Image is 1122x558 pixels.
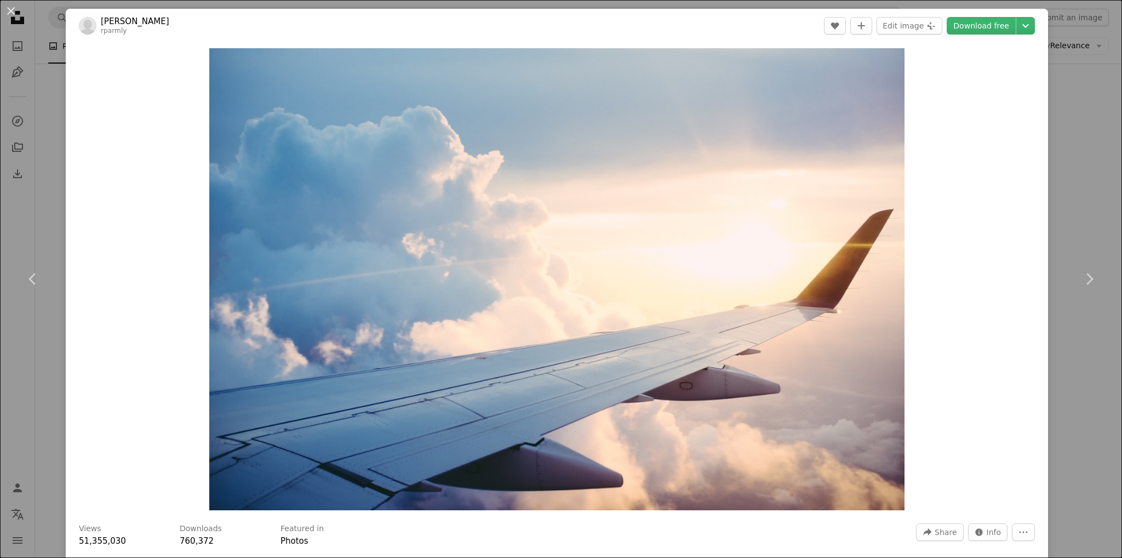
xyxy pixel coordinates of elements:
[1016,17,1035,35] button: Choose download size
[180,536,214,546] span: 760,372
[101,16,169,27] a: [PERSON_NAME]
[987,524,1001,540] span: Info
[968,523,1008,541] button: Stats about this image
[1012,523,1035,541] button: More Actions
[280,536,308,546] a: Photos
[209,48,905,510] img: aerial photography of airliner
[1056,226,1122,332] a: Next
[824,17,846,35] button: Like
[850,17,872,35] button: Add to Collection
[79,536,126,546] span: 51,355,030
[935,524,957,540] span: Share
[947,17,1016,35] a: Download free
[79,17,96,35] img: Go to Ross Parmly's profile
[209,48,905,510] button: Zoom in on this image
[101,27,127,35] a: rparmly
[79,523,101,534] h3: Views
[280,523,324,534] h3: Featured in
[180,523,222,534] h3: Downloads
[877,17,942,35] button: Edit image
[916,523,963,541] button: Share this image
